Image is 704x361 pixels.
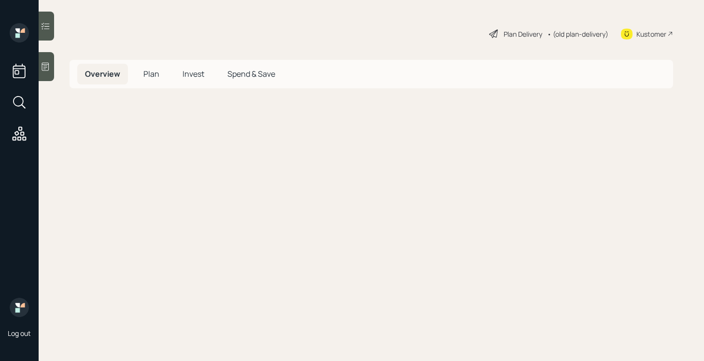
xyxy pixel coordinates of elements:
[10,298,29,317] img: retirable_logo.png
[227,69,275,79] span: Spend & Save
[547,29,608,39] div: • (old plan-delivery)
[636,29,666,39] div: Kustomer
[143,69,159,79] span: Plan
[183,69,204,79] span: Invest
[85,69,120,79] span: Overview
[504,29,542,39] div: Plan Delivery
[8,329,31,338] div: Log out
